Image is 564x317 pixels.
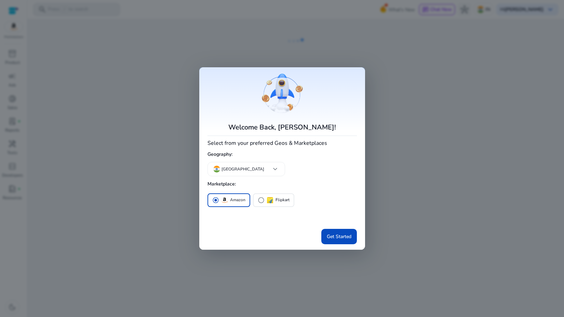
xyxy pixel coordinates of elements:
[258,197,265,204] span: radio_button_unchecked
[276,196,290,204] p: Flipkart
[220,196,229,204] img: amazon.svg
[221,166,264,172] p: [GEOGRAPHIC_DATA]
[207,179,357,190] h5: Marketplace:
[321,229,357,244] button: Get Started
[213,166,220,173] img: in.svg
[327,233,351,240] span: Get Started
[212,197,219,204] span: radio_button_checked
[207,149,357,160] h5: Geography:
[230,196,245,204] p: Amazon
[271,165,279,173] span: keyboard_arrow_down
[266,196,274,204] img: flipkart.svg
